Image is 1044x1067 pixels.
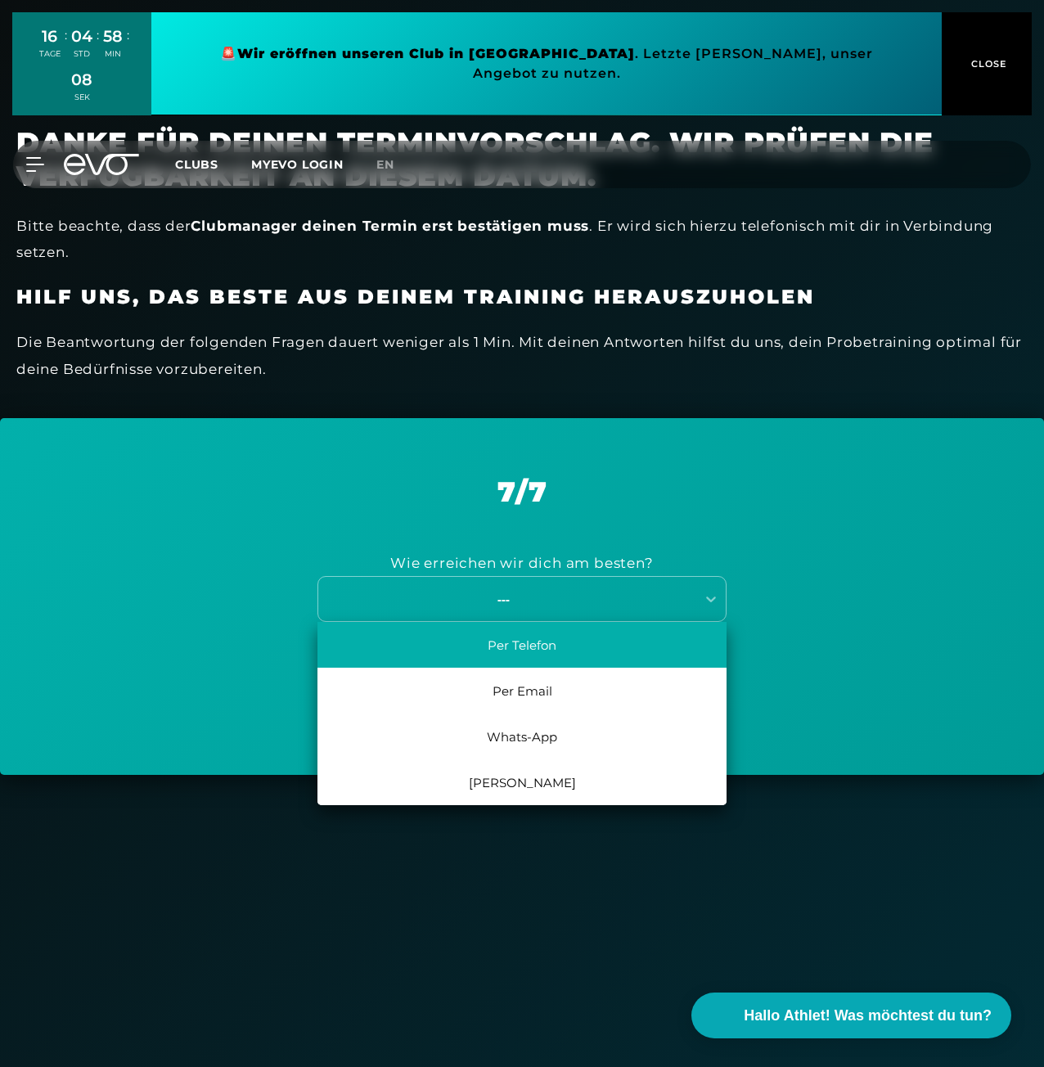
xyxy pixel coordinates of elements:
[16,213,1028,266] div: Bitte beachte, dass der . Er wird sich hierzu telefonisch mit dir in Verbindung setzen.
[175,157,218,172] span: Clubs
[191,218,589,234] strong: Clubmanager deinen Termin erst bestätigen muss
[942,12,1032,115] button: CLOSE
[320,590,687,609] div: ---
[251,157,344,172] a: MYEVO LOGIN
[71,25,92,48] div: 04
[127,26,129,70] div: :
[103,48,123,60] div: MIN
[691,993,1011,1038] button: Hallo Athlet! Was möchtest du tun?
[97,26,99,70] div: :
[175,156,251,172] a: Clubs
[16,329,1028,382] div: Die Beantwortung der folgenden Fragen dauert weniger als 1 Min. Mit deinen Antworten hilfst du un...
[71,92,92,103] div: SEK
[317,714,727,759] div: Whats-App
[317,622,727,668] div: Per Telefon
[317,668,727,714] div: Per Email
[65,26,67,70] div: :
[744,1005,992,1027] span: Hallo Athlet! Was möchtest du tun?
[376,157,394,172] span: en
[103,25,123,48] div: 58
[71,68,92,92] div: 08
[376,155,414,174] a: en
[16,285,1028,309] h3: Hilf uns, das beste aus deinem Training herauszuholen
[71,48,92,60] div: STD
[39,48,61,60] div: TAGE
[497,475,547,509] span: 7 / 7
[390,550,653,576] div: Wie erreichen wir dich am besten?
[317,759,727,805] div: [PERSON_NAME]
[39,25,61,48] div: 16
[967,56,1007,71] span: CLOSE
